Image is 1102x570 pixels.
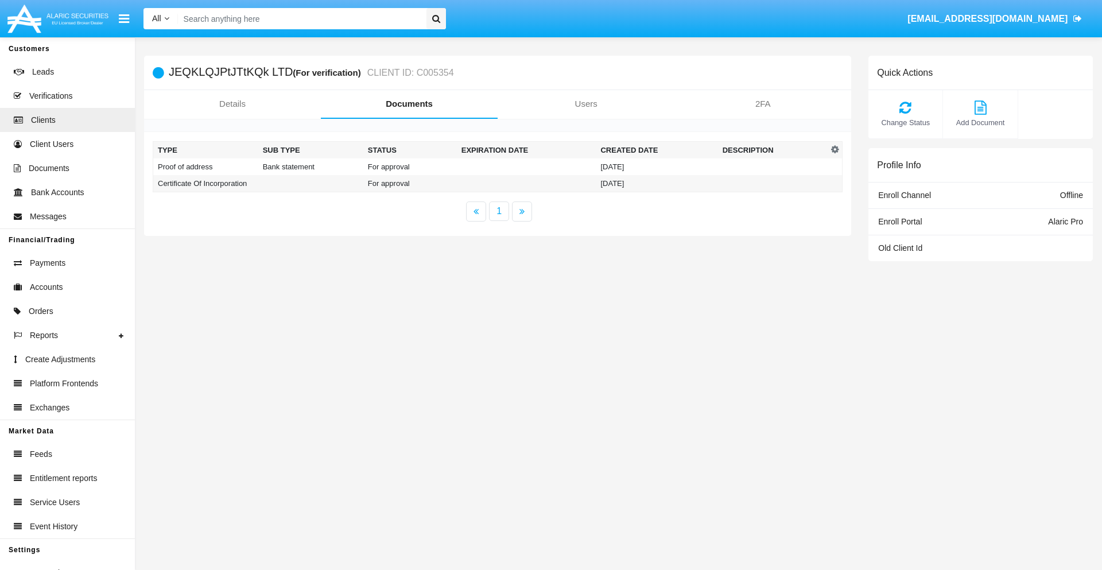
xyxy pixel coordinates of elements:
[32,66,54,78] span: Leads
[596,142,717,159] th: Created Date
[363,142,457,159] th: Status
[258,158,363,175] td: Bank statement
[596,158,717,175] td: [DATE]
[1060,191,1083,200] span: Offline
[878,217,922,226] span: Enroll Portal
[30,521,77,533] span: Event History
[152,14,161,23] span: All
[321,90,498,118] a: Documents
[153,175,258,192] td: Certificate Of Incorporation
[30,448,52,460] span: Feeds
[30,281,63,293] span: Accounts
[293,66,364,79] div: (For verification)
[874,117,937,128] span: Change Status
[144,90,321,118] a: Details
[30,257,65,269] span: Payments
[877,67,933,78] h6: Quick Actions
[902,3,1088,35] a: [EMAIL_ADDRESS][DOMAIN_NAME]
[1048,217,1083,226] span: Alaric Pro
[30,138,73,150] span: Client Users
[596,175,717,192] td: [DATE]
[30,329,58,342] span: Reports
[258,142,363,159] th: Sub Type
[153,158,258,175] td: Proof of address
[29,90,72,102] span: Verifications
[718,142,828,159] th: Description
[30,378,98,390] span: Platform Frontends
[364,68,454,77] small: CLIENT ID: C005354
[674,90,851,118] a: 2FA
[144,201,851,222] nav: paginator
[29,162,69,175] span: Documents
[30,211,67,223] span: Messages
[498,90,674,118] a: Users
[30,497,80,509] span: Service Users
[949,117,1011,128] span: Add Document
[457,142,596,159] th: Expiration date
[30,402,69,414] span: Exchanges
[907,14,1068,24] span: [EMAIL_ADDRESS][DOMAIN_NAME]
[30,472,98,484] span: Entitlement reports
[877,160,921,170] h6: Profile Info
[363,175,457,192] td: For approval
[363,158,457,175] td: For approval
[31,114,56,126] span: Clients
[29,305,53,317] span: Orders
[153,142,258,159] th: Type
[31,187,84,199] span: Bank Accounts
[6,2,110,36] img: Logo image
[169,66,454,79] h5: JEQKLQJPtJTtKQk LTD
[25,354,95,366] span: Create Adjustments
[143,13,178,25] a: All
[878,191,931,200] span: Enroll Channel
[878,243,922,253] span: Old Client Id
[178,8,422,29] input: Search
